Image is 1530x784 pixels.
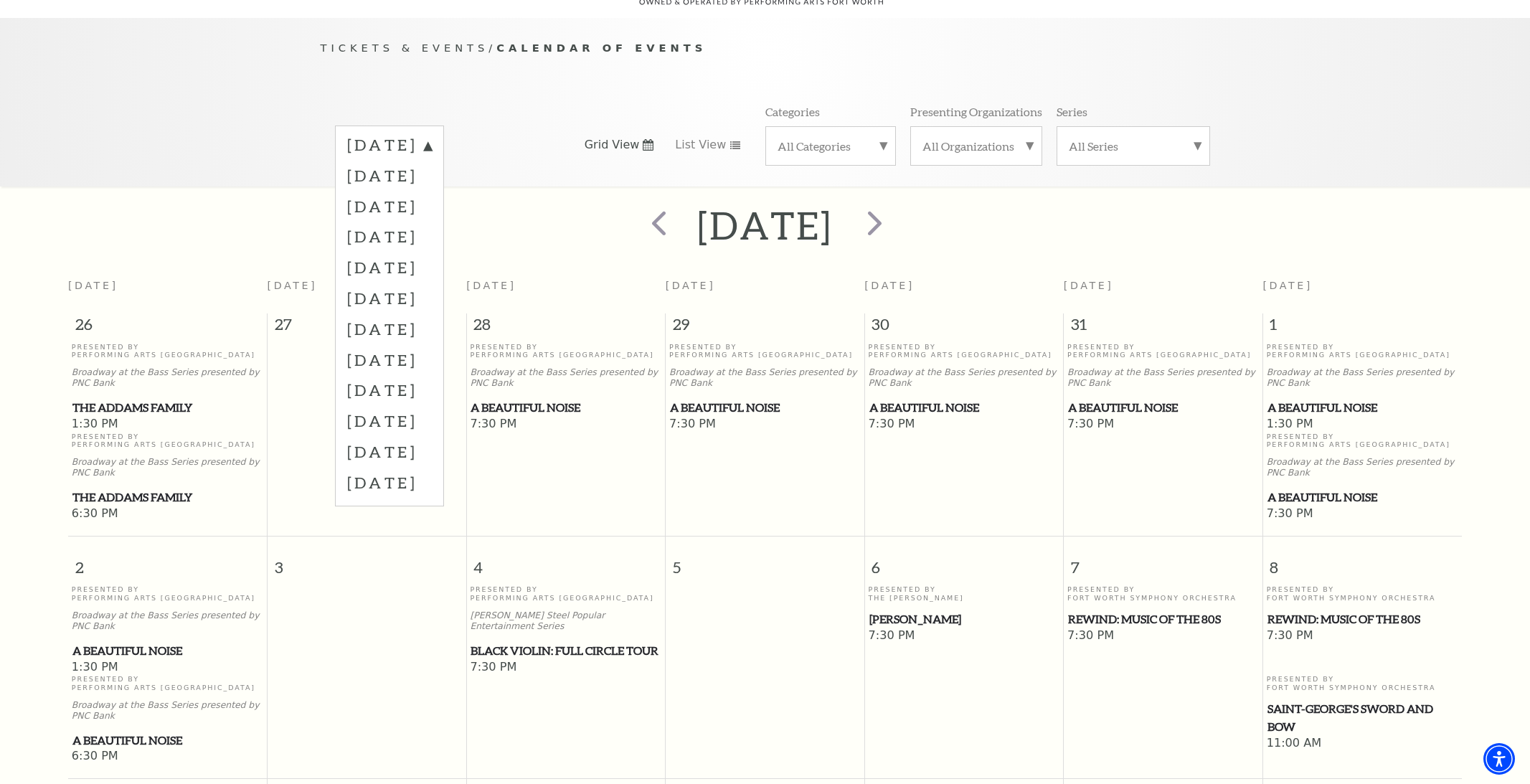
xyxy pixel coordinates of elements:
[321,39,1210,57] p: /
[72,506,264,522] span: 6:30 PM
[670,399,860,417] span: A Beautiful Noise
[72,585,264,602] p: Presented By Performing Arts [GEOGRAPHIC_DATA]
[72,610,264,632] p: Broadway at the Bass Series presented by PNC Bank
[869,628,1060,644] span: 7:30 PM
[321,42,489,54] span: Tickets & Events
[1267,585,1459,602] p: Presented By Fort Worth Symphony Orchestra
[347,344,432,375] label: [DATE]
[922,138,1030,154] label: All Organizations
[1267,628,1459,644] span: 7:30 PM
[470,343,661,359] p: Presented By Performing Arts [GEOGRAPHIC_DATA]
[1267,675,1459,691] p: Presented By Fort Worth Symphony Orchestra
[471,399,661,417] span: A Beautiful Noise
[1267,343,1459,359] p: Presented By Performing Arts [GEOGRAPHIC_DATA]
[865,537,1064,586] span: 6
[1263,537,1462,586] span: 8
[666,537,864,586] span: 5
[1064,313,1262,342] span: 31
[1067,367,1259,389] p: Broadway at the Bass Series presented by PNC Bank
[347,252,432,283] label: [DATE]
[347,405,432,436] label: [DATE]
[869,417,1060,433] span: 7:30 PM
[1267,700,1458,735] span: Saint-George's Sword and Bow
[865,313,1064,342] span: 30
[72,433,264,449] p: Presented By Performing Arts [GEOGRAPHIC_DATA]
[1067,628,1259,644] span: 7:30 PM
[1067,585,1259,602] p: Presented By Fort Worth Symphony Orchestra
[470,367,661,389] p: Broadway at the Bass Series presented by PNC Bank
[1267,417,1459,433] span: 1:30 PM
[1262,280,1313,291] span: [DATE]
[1263,313,1462,342] span: 1
[347,160,432,191] label: [DATE]
[1267,736,1459,752] span: 11:00 AM
[1267,488,1458,506] span: A Beautiful Noise
[72,700,264,722] p: Broadway at the Bass Series presented by PNC Bank
[347,134,432,160] label: [DATE]
[68,280,118,291] span: [DATE]
[869,399,1059,417] span: A Beautiful Noise
[72,488,263,506] span: The Addams Family
[347,467,432,498] label: [DATE]
[470,417,661,433] span: 7:30 PM
[1267,457,1459,478] p: Broadway at the Bass Series presented by PNC Bank
[1064,280,1114,291] span: [DATE]
[347,374,432,405] label: [DATE]
[72,675,264,691] p: Presented By Performing Arts [GEOGRAPHIC_DATA]
[471,642,661,660] span: Black Violin: Full Circle Tour
[675,137,726,153] span: List View
[72,399,263,417] span: The Addams Family
[697,202,833,248] h2: [DATE]
[869,610,1059,628] span: [PERSON_NAME]
[846,200,899,251] button: next
[470,660,661,676] span: 7:30 PM
[631,200,684,251] button: prev
[72,417,264,433] span: 1:30 PM
[347,191,432,222] label: [DATE]
[666,280,716,291] span: [DATE]
[68,537,267,586] span: 2
[1067,343,1259,359] p: Presented By Performing Arts [GEOGRAPHIC_DATA]
[1267,506,1459,522] span: 7:30 PM
[268,537,466,586] span: 3
[1267,399,1458,417] span: A Beautiful Noise
[470,610,661,632] p: [PERSON_NAME] Steel Popular Entertainment Series
[1067,417,1259,433] span: 7:30 PM
[666,313,864,342] span: 29
[72,457,264,478] p: Broadway at the Bass Series presented by PNC Bank
[869,343,1060,359] p: Presented By Performing Arts [GEOGRAPHIC_DATA]
[347,221,432,252] label: [DATE]
[72,343,264,359] p: Presented By Performing Arts [GEOGRAPHIC_DATA]
[466,280,516,291] span: [DATE]
[1267,610,1458,628] span: REWIND: Music of the 80s
[669,367,861,389] p: Broadway at the Bass Series presented by PNC Bank
[1064,537,1262,586] span: 7
[72,732,263,750] span: A Beautiful Noise
[467,313,666,342] span: 28
[669,417,861,433] span: 7:30 PM
[470,585,661,602] p: Presented By Performing Arts [GEOGRAPHIC_DATA]
[268,280,318,291] span: [DATE]
[72,749,264,765] span: 6:30 PM
[347,436,432,467] label: [DATE]
[869,367,1060,389] p: Broadway at the Bass Series presented by PNC Bank
[869,585,1060,602] p: Presented By The [PERSON_NAME]
[496,42,707,54] span: Calendar of Events
[585,137,640,153] span: Grid View
[1267,367,1459,389] p: Broadway at the Bass Series presented by PNC Bank
[1069,138,1198,154] label: All Series
[1068,399,1258,417] span: A Beautiful Noise
[778,138,884,154] label: All Categories
[864,280,915,291] span: [DATE]
[72,642,263,660] span: A Beautiful Noise
[72,660,264,676] span: 1:30 PM
[347,283,432,313] label: [DATE]
[347,313,432,344] label: [DATE]
[1267,433,1459,449] p: Presented By Performing Arts [GEOGRAPHIC_DATA]
[268,313,466,342] span: 27
[765,104,820,119] p: Categories
[910,104,1042,119] p: Presenting Organizations
[1483,743,1515,775] div: Accessibility Menu
[72,367,264,389] p: Broadway at the Bass Series presented by PNC Bank
[68,313,267,342] span: 26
